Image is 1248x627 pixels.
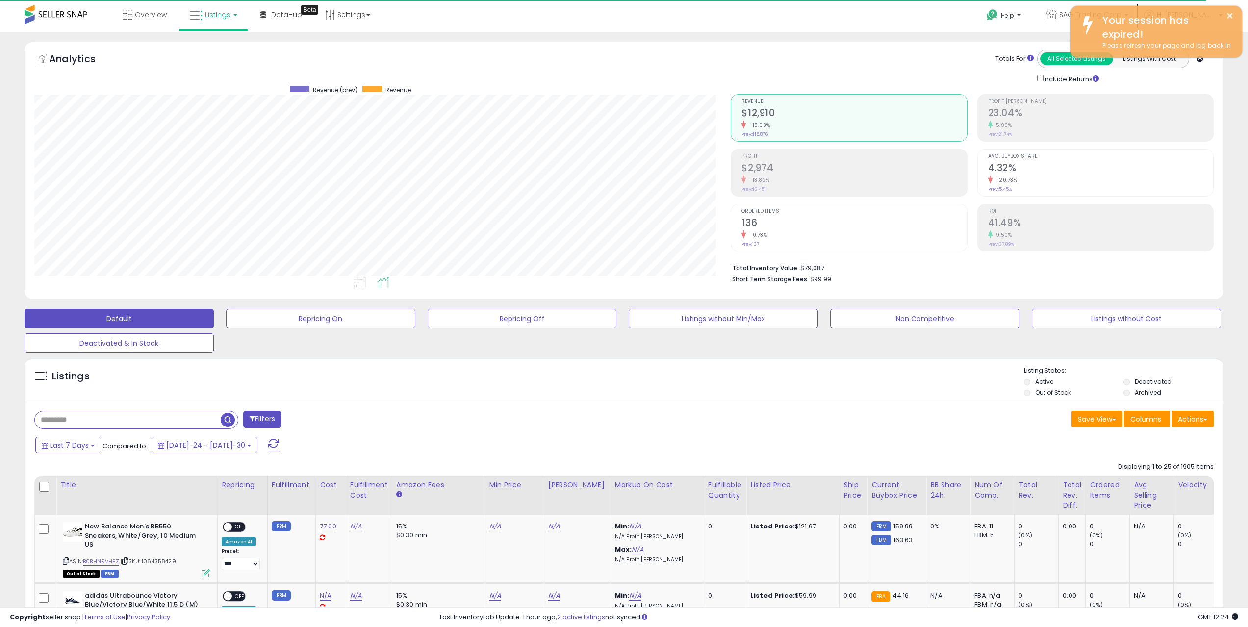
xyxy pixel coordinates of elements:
[741,107,967,121] h2: $12,910
[615,591,630,600] b: Min:
[741,162,967,176] h2: $2,974
[993,231,1012,239] small: 9.50%
[272,590,291,601] small: FBM
[1178,540,1218,549] div: 0
[1172,411,1214,427] button: Actions
[222,480,263,490] div: Repricing
[750,522,795,531] b: Listed Price:
[1090,522,1129,531] div: 0
[1178,480,1214,490] div: Velocity
[1178,531,1192,539] small: (0%)
[615,545,632,554] b: Max:
[988,99,1213,104] span: Profit [PERSON_NAME]
[60,480,213,490] div: Title
[930,480,966,501] div: BB Share 24h.
[1178,591,1218,600] div: 0
[396,522,478,531] div: 15%
[63,570,100,578] span: All listings that are currently out of stock and unavailable for purchase on Amazon
[489,522,501,531] a: N/A
[10,612,46,622] strong: Copyright
[63,522,82,542] img: 31GBzQdLmyL._SL40_.jpg
[1178,601,1192,609] small: (0%)
[320,522,336,531] a: 77.00
[615,603,696,610] p: N/A Profit [PERSON_NAME]
[84,612,126,622] a: Terms of Use
[52,370,90,383] h5: Listings
[1134,522,1166,531] div: N/A
[615,480,700,490] div: Markup on Cost
[732,264,799,272] b: Total Inventory Value:
[1090,540,1129,549] div: 0
[974,522,1007,531] div: FBA: 11
[1095,13,1235,41] div: Your session has expired!
[83,557,119,566] a: B0BHN9VHPZ
[843,480,863,501] div: Ship Price
[301,5,318,15] div: Tooltip anchor
[974,531,1007,540] div: FBM: 5
[1198,612,1238,622] span: 2025-08-10 12:24 GMT
[63,591,82,611] img: 31Ot3C5kWFL._SL40_.jpg
[1063,522,1078,531] div: 0.00
[741,186,766,192] small: Prev: $3,451
[102,441,148,451] span: Compared to:
[979,1,1031,32] a: Help
[732,261,1206,273] li: $79,087
[708,591,739,600] div: 0
[1090,601,1103,609] small: (0%)
[741,154,967,159] span: Profit
[35,437,101,453] button: Last 7 Days
[10,613,170,622] div: seller snap | |
[396,591,478,600] div: 15%
[440,613,1238,622] div: Last InventoryLab Update: 1 hour ago, not synced.
[1024,366,1223,376] p: Listing States:
[893,535,913,545] span: 163.63
[893,522,913,531] span: 159.99
[988,209,1213,214] span: ROI
[121,557,176,565] span: | SKU: 1064358429
[135,10,167,20] span: Overview
[1059,10,1121,20] span: SAG Trading Corp
[350,591,362,601] a: N/A
[127,612,170,622] a: Privacy Policy
[746,231,767,239] small: -0.73%
[396,480,481,490] div: Amazon Fees
[49,52,115,68] h5: Analytics
[222,537,256,546] div: Amazon AI
[732,275,809,283] b: Short Term Storage Fees:
[1118,462,1214,472] div: Displaying 1 to 25 of 1905 items
[385,86,411,94] span: Revenue
[871,521,891,531] small: FBM
[750,591,832,600] div: $59.99
[988,241,1014,247] small: Prev: 37.89%
[1134,591,1166,600] div: N/A
[974,480,1010,501] div: Num of Comp.
[1040,52,1113,65] button: All Selected Listings
[1019,480,1054,501] div: Total Rev.
[741,241,759,247] small: Prev: 137
[629,309,818,328] button: Listings without Min/Max
[50,440,89,450] span: Last 7 Days
[1019,591,1058,600] div: 0
[1135,377,1172,386] label: Deactivated
[741,99,967,104] span: Revenue
[741,217,967,230] h2: 136
[892,591,909,600] span: 44.16
[750,522,832,531] div: $121.67
[320,480,342,490] div: Cost
[1090,480,1125,501] div: Ordered Items
[85,522,204,552] b: New Balance Men's BB550 Sneakers, White/Grey, 10 Medium US
[629,591,641,601] a: N/A
[1019,540,1058,549] div: 0
[25,333,214,353] button: Deactivated & In Stock
[222,548,260,570] div: Preset:
[1063,480,1081,511] div: Total Rev. Diff.
[830,309,1019,328] button: Non Competitive
[101,570,119,578] span: FBM
[489,591,501,601] a: N/A
[1032,309,1221,328] button: Listings without Cost
[63,522,210,577] div: ASIN:
[313,86,357,94] span: Revenue (prev)
[993,176,1018,184] small: -20.73%
[746,176,770,184] small: -13.82%
[615,522,630,531] b: Min:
